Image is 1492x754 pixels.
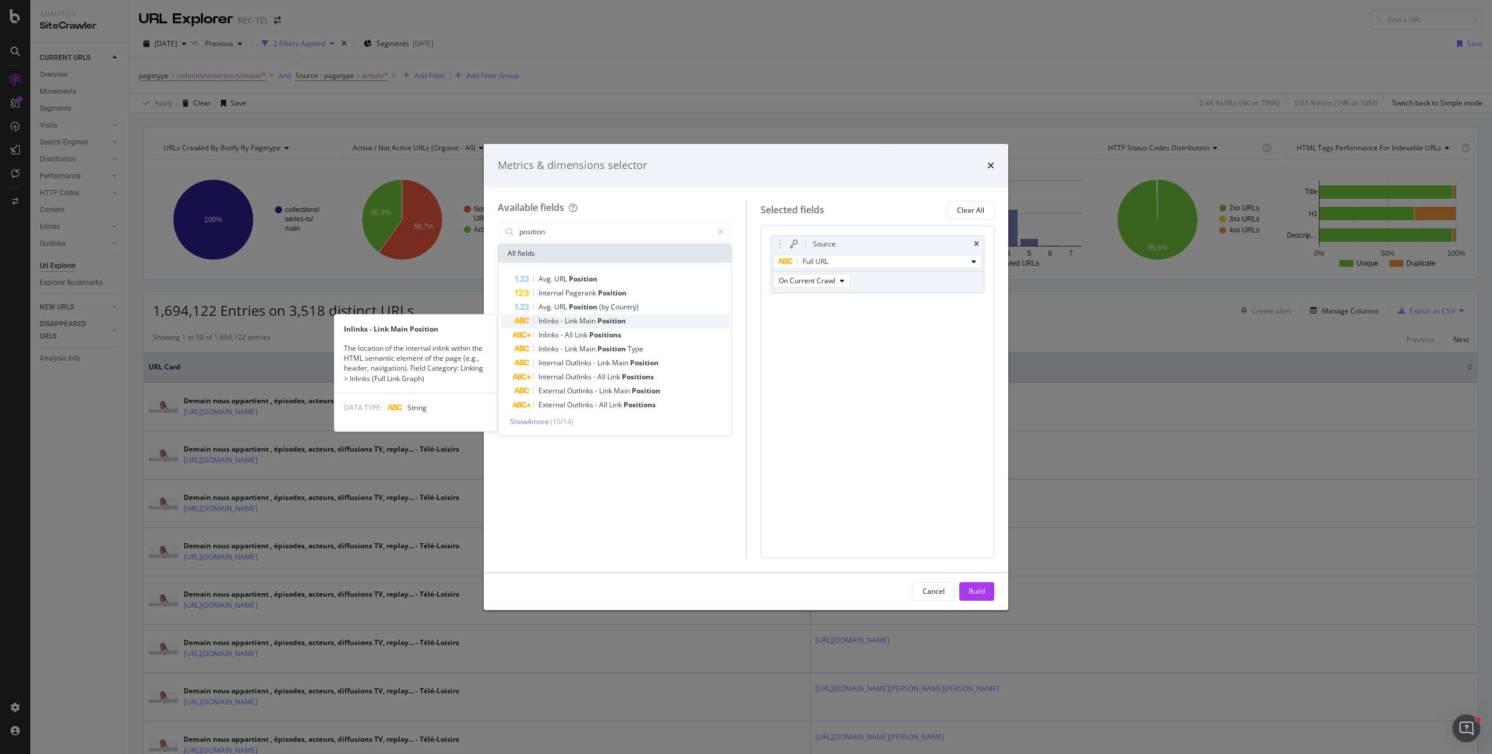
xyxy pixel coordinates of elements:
span: All [599,400,609,410]
span: Position [632,386,660,396]
span: Position [598,288,627,298]
span: External [539,386,567,396]
span: Type [628,344,643,354]
div: Metrics & dimensions selector [498,158,647,173]
span: Link [609,400,624,410]
span: - [595,386,599,396]
div: SourcetimesFull URLOn Current Crawl [770,235,985,293]
button: On Current Crawl [773,274,850,288]
button: Build [959,582,994,601]
span: On Current Crawl [779,276,835,286]
span: Link [565,316,579,326]
span: URL [554,274,569,284]
div: The location of the internal inlink within the HTML semantic element of the page (e.g., header, n... [335,343,497,383]
span: - [593,358,597,368]
span: ( 10 / 14 ) [550,417,573,427]
button: Cancel [913,582,955,601]
span: Position [630,358,659,368]
span: Main [579,344,597,354]
span: Show 4 more [510,417,549,427]
span: Internal [539,288,565,298]
span: Avg. [539,274,554,284]
span: URL [554,302,569,312]
span: Internal [539,372,565,382]
span: Link [597,358,612,368]
button: Clear All [947,201,994,220]
iframe: Intercom live chat [1452,714,1480,742]
span: Outlinks [567,400,595,410]
div: Source [813,238,836,250]
div: Clear All [957,205,984,215]
span: Inlinks [539,330,561,340]
div: Build [969,586,985,596]
span: Link [575,330,589,340]
button: Full URL [773,255,982,269]
div: Inlinks - Link Main Position [335,324,497,334]
div: Selected fields [761,203,824,217]
span: Link [599,386,614,396]
span: Pagerank [565,288,598,298]
span: Outlinks [565,358,593,368]
span: Main [614,386,632,396]
span: Position [569,302,599,312]
span: Link [565,344,579,354]
span: - [595,400,599,410]
div: modal [484,144,1008,610]
div: times [974,241,979,248]
span: - [593,372,597,382]
span: Positions [589,330,621,340]
span: Link [607,372,622,382]
span: Position [569,274,597,284]
span: All [565,330,575,340]
div: times [987,158,994,173]
span: Inlinks [539,316,561,326]
span: Full URL [803,256,828,266]
input: Search by field name [518,223,712,241]
span: Outlinks [567,386,595,396]
span: All [597,372,607,382]
span: Position [597,344,628,354]
span: Main [612,358,630,368]
span: Avg. [539,302,554,312]
span: Position [597,316,626,326]
div: Cancel [923,586,945,596]
span: Outlinks [565,372,593,382]
span: Main [579,316,597,326]
span: Internal [539,358,565,368]
span: - [561,316,565,326]
span: - [561,330,565,340]
span: Positions [624,400,656,410]
span: Positions [622,372,654,382]
span: - [561,344,565,354]
span: Country) [611,302,639,312]
span: External [539,400,567,410]
div: All fields [498,244,731,263]
div: Available fields [498,201,564,214]
span: (by [599,302,611,312]
span: Inlinks [539,344,561,354]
